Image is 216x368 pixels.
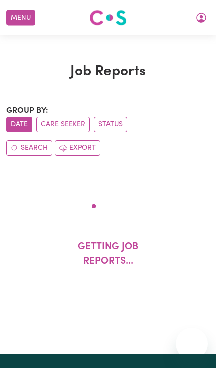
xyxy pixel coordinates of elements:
button: My Account [191,9,212,26]
iframe: 启动消息传送窗口的按钮 [176,328,208,360]
button: Menu [6,10,35,26]
button: Search [6,140,52,156]
span: Group by: [6,107,48,115]
button: sort invoices by paid status [94,117,127,132]
button: Export [55,140,100,156]
button: sort invoices by date [6,117,32,132]
a: Careseekers logo [89,6,127,29]
img: Careseekers logo [89,9,127,27]
p: Getting job reports... [54,240,162,269]
h1: Job Reports [6,63,210,80]
button: sort invoices by care seeker [36,117,90,132]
